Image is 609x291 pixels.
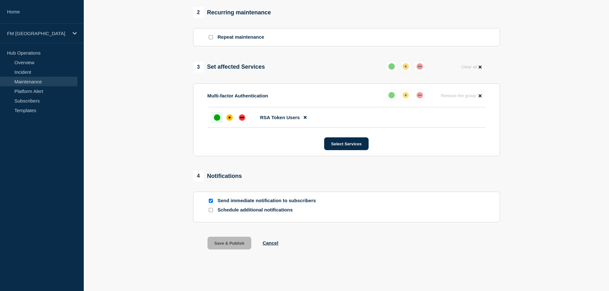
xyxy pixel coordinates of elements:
[218,34,264,40] p: Repeat maintenance
[457,61,485,73] button: Clear all
[417,63,423,70] div: down
[402,92,409,98] div: affected
[193,62,204,73] span: 3
[262,240,278,246] button: Cancel
[386,61,397,72] button: up
[386,89,397,101] button: up
[209,208,213,212] input: Schedule additional notifications
[441,93,476,98] span: Remove the group
[193,171,204,181] span: 4
[388,63,395,70] div: up
[260,115,300,120] span: RSA Token Users
[207,237,252,249] button: Save & Publish
[209,199,213,203] input: Send immediate notification to subscribers
[400,61,411,72] button: affected
[218,198,320,204] p: Send immediate notification to subscribers
[207,93,268,98] p: Multi-factor Authentication
[414,61,426,72] button: down
[193,62,265,73] div: Set affected Services
[214,114,220,121] div: up
[193,171,242,181] div: Notifications
[209,35,213,39] input: Repeat maintenance
[226,114,233,121] div: affected
[388,92,395,98] div: up
[414,89,426,101] button: down
[193,7,204,18] span: 2
[239,114,245,121] div: down
[417,92,423,98] div: down
[437,89,486,102] button: Remove the group
[324,137,369,150] button: Select Services
[402,63,409,70] div: affected
[400,89,411,101] button: affected
[7,31,68,36] p: FM [GEOGRAPHIC_DATA]
[218,207,320,213] p: Schedule additional notifications
[193,7,271,18] div: Recurring maintenance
